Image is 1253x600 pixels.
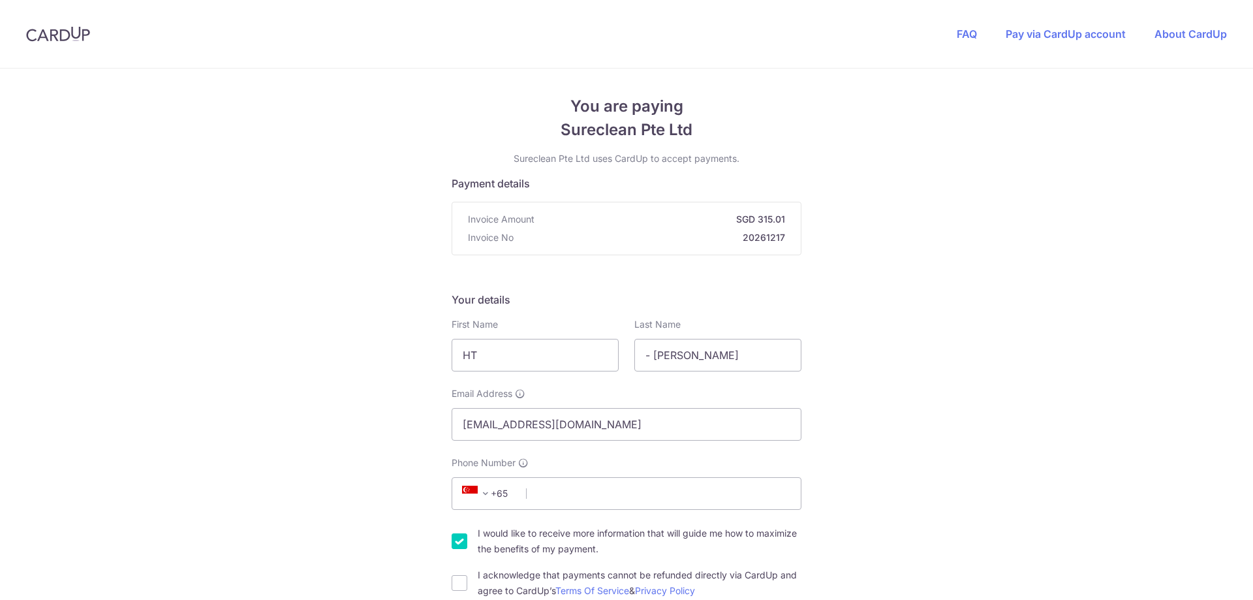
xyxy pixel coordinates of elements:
label: I acknowledge that payments cannot be refunded directly via CardUp and agree to CardUp’s & [478,567,801,599]
label: Last Name [634,318,681,331]
span: Email Address [452,387,512,400]
span: Sureclean Pte Ltd [452,118,801,142]
span: Phone Number [452,456,516,469]
span: +65 [462,486,493,501]
h5: Payment details [452,176,801,191]
a: Privacy Policy [635,585,695,596]
img: CardUp [26,26,90,42]
p: Sureclean Pte Ltd uses CardUp to accept payments. [452,152,801,165]
span: Invoice No [468,231,514,244]
h5: Your details [452,292,801,308]
a: Pay via CardUp account [1006,27,1126,40]
span: You are paying [452,95,801,118]
label: I would like to receive more information that will guide me how to maximize the benefits of my pa... [478,526,801,557]
span: Invoice Amount [468,213,534,226]
input: Email address [452,408,801,441]
input: Last name [634,339,801,371]
span: +65 [458,486,517,501]
a: FAQ [957,27,977,40]
strong: 20261217 [519,231,785,244]
input: First name [452,339,619,371]
label: First Name [452,318,498,331]
a: About CardUp [1154,27,1227,40]
strong: SGD 315.01 [540,213,785,226]
a: Terms Of Service [555,585,629,596]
